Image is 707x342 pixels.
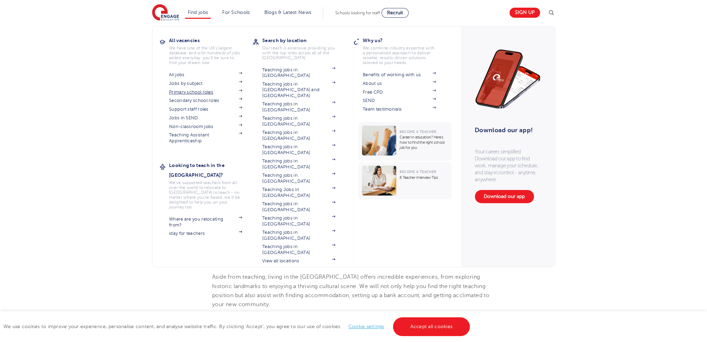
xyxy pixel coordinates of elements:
span: Recruit [387,10,403,15]
p: Your career, simplified. Download our app to find work, manage your schedule, and stay in control... [475,148,541,183]
a: Team testimonials [363,106,436,112]
a: Teaching jobs in [GEOGRAPHIC_DATA] [262,230,335,241]
a: Free CPD [363,89,436,95]
a: Teaching jobs in [GEOGRAPHIC_DATA] [262,201,335,213]
span: Become a Teacher [400,130,436,134]
a: Teaching jobs in [GEOGRAPHIC_DATA] [262,158,335,170]
a: Teaching Jobs in [GEOGRAPHIC_DATA] [262,187,335,198]
a: Teaching jobs in [GEOGRAPHIC_DATA] [262,130,335,141]
a: Support staff roles [169,106,242,112]
p: 6 Teacher Interview Tips [400,175,448,180]
a: Benefits of working with us [363,72,436,78]
a: Become a Teacher6 Teacher Interview Tips [358,162,453,199]
a: Teaching jobs in [GEOGRAPHIC_DATA] [262,101,335,113]
a: All jobs [169,72,242,78]
a: Blogs & Latest News [264,10,312,15]
a: iday for teachers [169,231,242,236]
a: Where are you relocating from? [169,216,242,228]
p: We've supported teachers from all over the world to relocate to [GEOGRAPHIC_DATA] to teach - no m... [169,180,242,209]
span: We use cookies to improve your experience, personalise content, and analyse website traffic. By c... [3,324,472,329]
span: Aside from teaching, living in the [GEOGRAPHIC_DATA] offers incredible experiences, from explorin... [212,274,489,308]
p: Our reach is extensive providing you with the top roles across all of the [GEOGRAPHIC_DATA] [262,46,335,60]
img: Engage Education [152,4,179,22]
a: Accept all cookies [393,317,470,336]
a: Secondary school roles [169,98,242,103]
a: Become a TeacherCareer in education? Here’s how to find the right school job for you [358,122,453,161]
a: Teaching jobs in [GEOGRAPHIC_DATA] and [GEOGRAPHIC_DATA] [262,81,335,98]
a: Primary school roles [169,89,242,95]
a: SEND [363,98,436,103]
span: Become a Teacher [400,170,436,174]
a: Jobs by subject [169,81,242,86]
a: Why us?We combine industry expertise with a personalised approach to deliver reliable, results-dr... [363,35,446,65]
a: Teaching jobs in [GEOGRAPHIC_DATA] [262,67,335,79]
a: Cookie settings [348,324,384,329]
a: Sign up [509,8,540,18]
a: Recruit [381,8,409,18]
a: Find jobs [188,10,208,15]
p: We combine industry expertise with a personalised approach to deliver reliable, results-driven so... [363,46,436,65]
span: Schools looking for staff [335,10,380,15]
a: View all locations [262,258,335,264]
a: For Schools [222,10,250,15]
h3: All vacancies [169,35,252,45]
a: Non-classroom jobs [169,124,242,129]
a: Teaching jobs in [GEOGRAPHIC_DATA] [262,215,335,227]
h3: Download our app! [475,122,538,138]
a: Jobs in SEND [169,115,242,121]
a: Teaching jobs in [GEOGRAPHIC_DATA] [262,144,335,156]
h3: Search by location [262,35,346,45]
a: Teaching Assistant Apprenticeship [169,132,242,144]
h3: Why us? [363,35,446,45]
a: Teaching jobs in [GEOGRAPHIC_DATA] [262,244,335,255]
a: Teaching jobs in [GEOGRAPHIC_DATA] [262,116,335,127]
a: All vacanciesWe have one of the UK's largest database. and with hundreds of jobs added everyday. ... [169,35,252,65]
a: Teaching jobs in [GEOGRAPHIC_DATA] [262,173,335,184]
a: Download our app [475,190,534,203]
p: We have one of the UK's largest database. and with hundreds of jobs added everyday. you'll be sur... [169,46,242,65]
a: About us [363,81,436,86]
p: Career in education? Here’s how to find the right school job for you [400,135,448,150]
a: Looking to teach in the [GEOGRAPHIC_DATA]?We've supported teachers from all over the world to rel... [169,160,252,209]
h3: Looking to teach in the [GEOGRAPHIC_DATA]? [169,160,252,180]
a: Search by locationOur reach is extensive providing you with the top roles across all of the [GEOG... [262,35,346,60]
